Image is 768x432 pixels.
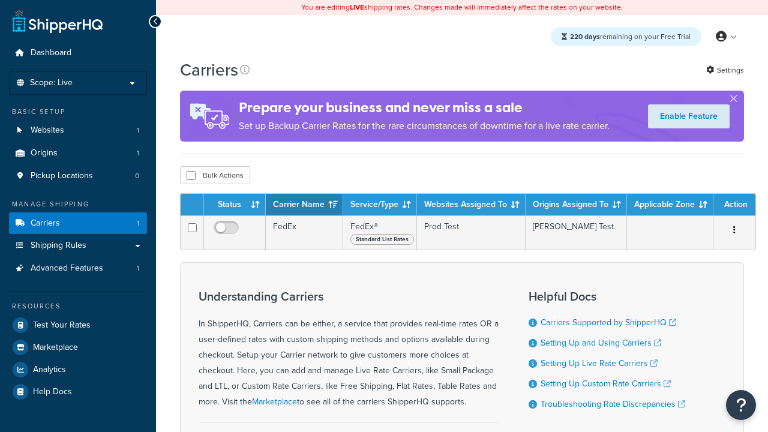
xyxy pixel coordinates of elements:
[137,125,139,136] span: 1
[31,148,58,158] span: Origins
[31,218,60,229] span: Carriers
[9,314,147,336] a: Test Your Rates
[526,215,627,250] td: [PERSON_NAME] Test
[30,78,73,88] span: Scope: Live
[350,234,414,245] span: Standard List Rates
[551,27,701,46] div: remaining on your Free Trial
[343,194,417,215] th: Service/Type: activate to sort column ascending
[541,316,676,329] a: Carriers Supported by ShipperHQ
[31,125,64,136] span: Websites
[9,119,147,142] a: Websites 1
[713,194,755,215] th: Action
[343,215,417,250] td: FedEx®
[9,257,147,280] li: Advanced Features
[31,171,93,181] span: Pickup Locations
[541,357,658,370] a: Setting Up Live Rate Carriers
[31,263,103,274] span: Advanced Features
[706,62,744,79] a: Settings
[9,359,147,380] a: Analytics
[350,2,364,13] b: LIVE
[31,48,71,58] span: Dashboard
[726,390,756,420] button: Open Resource Center
[137,263,139,274] span: 1
[627,194,713,215] th: Applicable Zone: activate to sort column ascending
[9,301,147,311] div: Resources
[417,194,526,215] th: Websites Assigned To: activate to sort column ascending
[9,199,147,209] div: Manage Shipping
[266,194,343,215] th: Carrier Name: activate to sort column ascending
[9,107,147,117] div: Basic Setup
[266,215,343,250] td: FedEx
[33,365,66,375] span: Analytics
[137,218,139,229] span: 1
[135,171,139,181] span: 0
[180,58,238,82] h1: Carriers
[9,42,147,64] a: Dashboard
[9,165,147,187] li: Pickup Locations
[137,148,139,158] span: 1
[529,290,685,303] h3: Helpful Docs
[252,395,297,408] a: Marketplace
[541,377,671,390] a: Setting Up Custom Rate Carriers
[9,381,147,403] a: Help Docs
[9,119,147,142] li: Websites
[9,212,147,235] a: Carriers 1
[13,9,103,33] a: ShipperHQ Home
[541,337,661,349] a: Setting Up and Using Carriers
[180,91,239,142] img: ad-rules-rateshop-fe6ec290ccb7230408bd80ed9643f0289d75e0ffd9eb532fc0e269fcd187b520.png
[33,387,72,397] span: Help Docs
[180,166,250,184] button: Bulk Actions
[526,194,627,215] th: Origins Assigned To: activate to sort column ascending
[570,31,600,42] strong: 220 days
[239,98,610,118] h4: Prepare your business and never miss a sale
[33,320,91,331] span: Test Your Rates
[199,290,499,410] div: In ShipperHQ, Carriers can be either, a service that provides real-time rates OR a user-defined r...
[9,257,147,280] a: Advanced Features 1
[204,194,266,215] th: Status: activate to sort column ascending
[9,235,147,257] a: Shipping Rules
[31,241,86,251] span: Shipping Rules
[239,118,610,134] p: Set up Backup Carrier Rates for the rare circumstances of downtime for a live rate carrier.
[417,215,526,250] td: Prod Test
[9,165,147,187] a: Pickup Locations 0
[9,212,147,235] li: Carriers
[9,337,147,358] a: Marketplace
[9,142,147,164] li: Origins
[199,290,499,303] h3: Understanding Carriers
[9,142,147,164] a: Origins 1
[541,398,685,410] a: Troubleshooting Rate Discrepancies
[33,343,78,353] span: Marketplace
[648,104,730,128] a: Enable Feature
